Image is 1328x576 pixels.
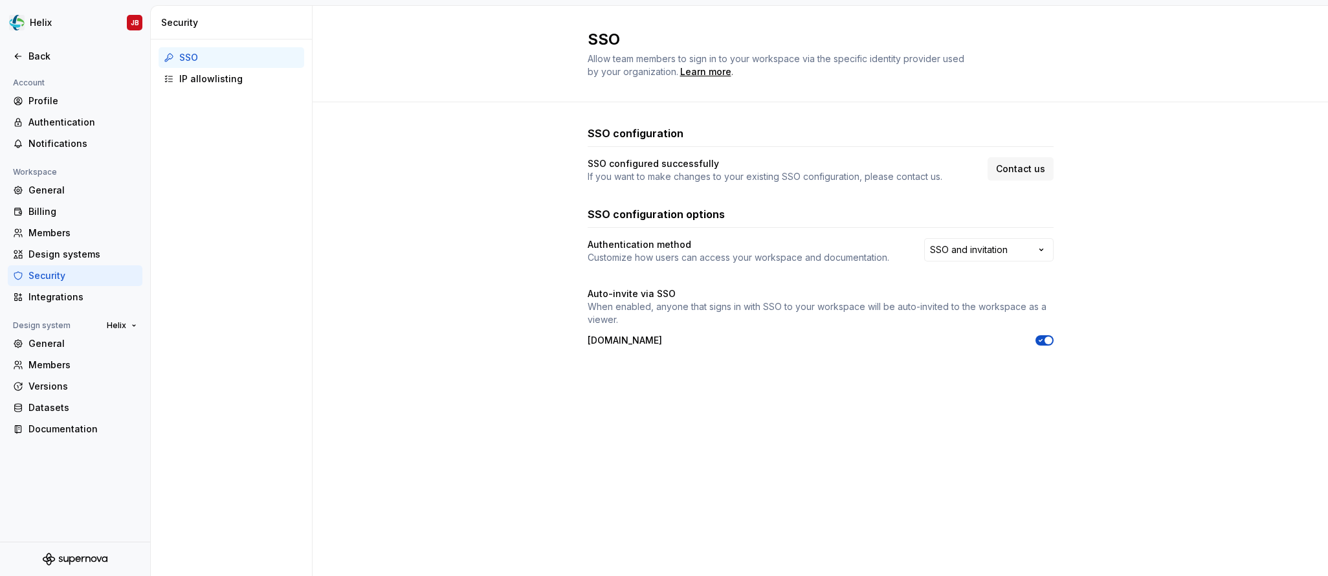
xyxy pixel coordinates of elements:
div: Notifications [28,137,137,150]
div: Back [28,50,137,63]
h4: Authentication method [588,238,691,251]
a: Design systems [8,244,142,265]
p: [DOMAIN_NAME] [588,334,662,347]
a: Back [8,46,142,67]
button: HelixJB [3,8,148,37]
div: Profile [28,94,137,107]
a: General [8,180,142,201]
div: Members [28,359,137,371]
span: Allow team members to sign in to your workspace via the specific identity provider used by your o... [588,53,967,77]
h4: SSO configured successfully [588,157,719,170]
div: Security [161,16,307,29]
a: Security [8,265,142,286]
img: f6f21888-ac52-4431-a6ea-009a12e2bf23.png [9,15,25,30]
div: General [28,337,137,350]
span: . [678,67,733,77]
a: Learn more [680,65,731,78]
a: Contact us [988,157,1054,181]
p: If you want to make changes to your existing SSO configuration, please contact us. [588,170,942,183]
div: Versions [28,380,137,393]
div: JB [131,17,139,28]
span: Helix [107,320,126,331]
h4: Auto-invite via SSO [588,287,676,300]
div: SSO [179,51,299,64]
div: Helix [30,16,52,29]
a: IP allowlisting [159,69,304,89]
p: When enabled, anyone that signs in with SSO to your workspace will be auto-invited to the workspa... [588,300,1054,326]
div: Authentication [28,116,137,129]
div: Datasets [28,401,137,414]
div: Billing [28,205,137,218]
a: Notifications [8,133,142,154]
a: Members [8,223,142,243]
div: IP allowlisting [179,72,299,85]
div: Account [8,75,50,91]
div: Members [28,227,137,239]
div: General [28,184,137,197]
h2: SSO [588,29,1038,50]
div: Security [28,269,137,282]
div: Integrations [28,291,137,304]
p: Customize how users can access your workspace and documentation. [588,251,889,264]
div: Workspace [8,164,62,180]
a: Datasets [8,397,142,418]
div: Design systems [28,248,137,261]
a: Billing [8,201,142,222]
a: Integrations [8,287,142,307]
div: Documentation [28,423,137,436]
h3: SSO configuration [588,126,683,141]
a: General [8,333,142,354]
h3: SSO configuration options [588,206,725,222]
svg: Supernova Logo [43,553,107,566]
a: Documentation [8,419,142,439]
span: Contact us [996,162,1045,175]
a: Members [8,355,142,375]
div: Design system [8,318,76,333]
a: Versions [8,376,142,397]
a: SSO [159,47,304,68]
a: Profile [8,91,142,111]
a: Authentication [8,112,142,133]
